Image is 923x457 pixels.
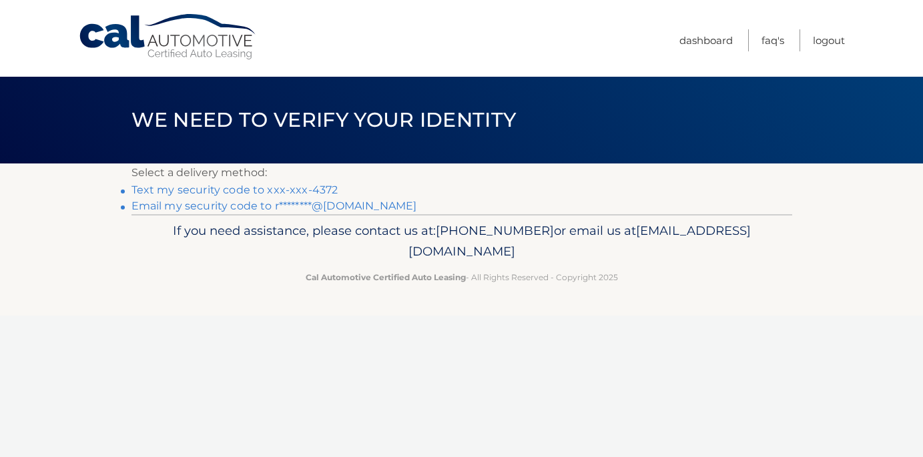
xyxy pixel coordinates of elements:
a: Logout [813,29,845,51]
a: Email my security code to r********@[DOMAIN_NAME] [131,199,417,212]
strong: Cal Automotive Certified Auto Leasing [306,272,466,282]
a: Text my security code to xxx-xxx-4372 [131,183,338,196]
p: - All Rights Reserved - Copyright 2025 [140,270,784,284]
a: Cal Automotive [78,13,258,61]
span: We need to verify your identity [131,107,517,132]
a: FAQ's [761,29,784,51]
p: If you need assistance, please contact us at: or email us at [140,220,784,263]
span: [PHONE_NUMBER] [436,223,554,238]
a: Dashboard [679,29,733,51]
p: Select a delivery method: [131,163,792,182]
